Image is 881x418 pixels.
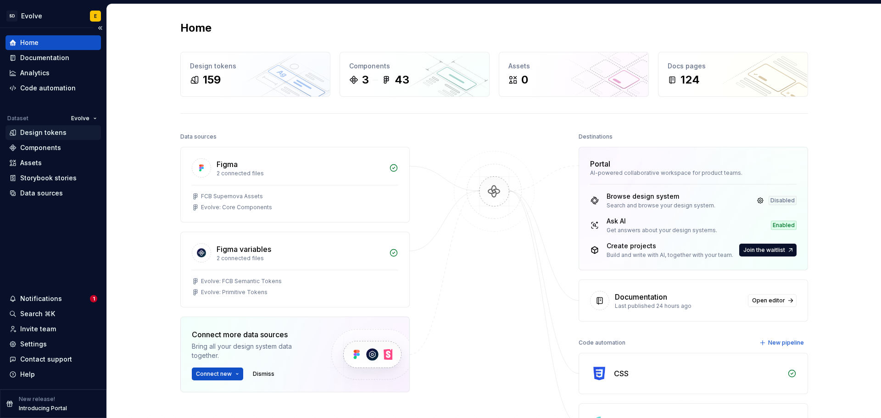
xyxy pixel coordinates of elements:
[90,295,97,302] span: 1
[668,61,798,71] div: Docs pages
[192,342,316,360] div: Bring all your design system data together.
[615,291,667,302] div: Documentation
[739,244,797,256] button: Join the waitlist
[6,352,101,367] button: Contact support
[579,336,625,349] div: Code automation
[20,173,77,183] div: Storybook stories
[6,171,101,185] a: Storybook stories
[769,196,797,205] div: Disabled
[579,130,613,143] div: Destinations
[192,329,316,340] div: Connect more data sources
[201,289,268,296] div: Evolve: Primitive Tokens
[217,255,384,262] div: 2 connected files
[201,278,282,285] div: Evolve: FCB Semantic Tokens
[20,355,72,364] div: Contact support
[203,72,221,87] div: 159
[362,72,369,87] div: 3
[6,11,17,22] div: SD
[6,307,101,321] button: Search ⌘K
[67,112,101,125] button: Evolve
[180,232,410,307] a: Figma variables2 connected filesEvolve: FCB Semantic TokensEvolve: Primitive Tokens
[6,367,101,382] button: Help
[20,189,63,198] div: Data sources
[253,370,274,378] span: Dismiss
[771,221,797,230] div: Enabled
[20,370,35,379] div: Help
[499,52,649,97] a: Assets0
[340,52,490,97] a: Components343
[196,370,232,378] span: Connect new
[94,12,97,20] div: E
[20,340,47,349] div: Settings
[607,192,715,201] div: Browse design system
[71,115,89,122] span: Evolve
[20,38,39,47] div: Home
[395,72,409,87] div: 43
[6,291,101,306] button: Notifications1
[19,396,55,403] p: New release!
[20,53,69,62] div: Documentation
[6,156,101,170] a: Assets
[6,125,101,140] a: Design tokens
[21,11,42,21] div: Evolve
[6,35,101,50] a: Home
[590,169,797,177] div: AI-powered collaborative workspace for product teams.
[6,337,101,351] a: Settings
[180,130,217,143] div: Data sources
[607,241,733,251] div: Create projects
[249,368,279,380] button: Dismiss
[6,322,101,336] a: Invite team
[6,50,101,65] a: Documentation
[6,140,101,155] a: Components
[607,227,717,234] div: Get answers about your design systems.
[615,302,742,310] div: Last published 24 hours ago
[757,336,808,349] button: New pipeline
[768,339,804,346] span: New pipeline
[607,251,733,259] div: Build and write with AI, together with your team.
[190,61,321,71] div: Design tokens
[20,324,56,334] div: Invite team
[6,186,101,201] a: Data sources
[20,309,55,318] div: Search ⌘K
[508,61,639,71] div: Assets
[180,52,330,97] a: Design tokens159
[752,297,785,304] span: Open editor
[180,147,410,223] a: Figma2 connected filesFCB Supernova AssetsEvolve: Core Components
[6,66,101,80] a: Analytics
[201,193,263,200] div: FCB Supernova Assets
[521,72,528,87] div: 0
[2,6,105,26] button: SDEvolveE
[680,72,700,87] div: 124
[614,368,629,379] div: CSS
[743,246,785,254] span: Join the waitlist
[19,405,67,412] p: Introducing Portal
[658,52,808,97] a: Docs pages124
[94,22,106,34] button: Collapse sidebar
[7,115,28,122] div: Dataset
[180,21,212,35] h2: Home
[607,217,717,226] div: Ask AI
[217,159,238,170] div: Figma
[20,143,61,152] div: Components
[217,170,384,177] div: 2 connected files
[192,368,243,380] button: Connect new
[590,158,610,169] div: Portal
[20,84,76,93] div: Code automation
[20,158,42,167] div: Assets
[748,294,797,307] a: Open editor
[217,244,271,255] div: Figma variables
[6,81,101,95] a: Code automation
[607,202,715,209] div: Search and browse your design system.
[20,294,62,303] div: Notifications
[349,61,480,71] div: Components
[201,204,272,211] div: Evolve: Core Components
[20,68,50,78] div: Analytics
[20,128,67,137] div: Design tokens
